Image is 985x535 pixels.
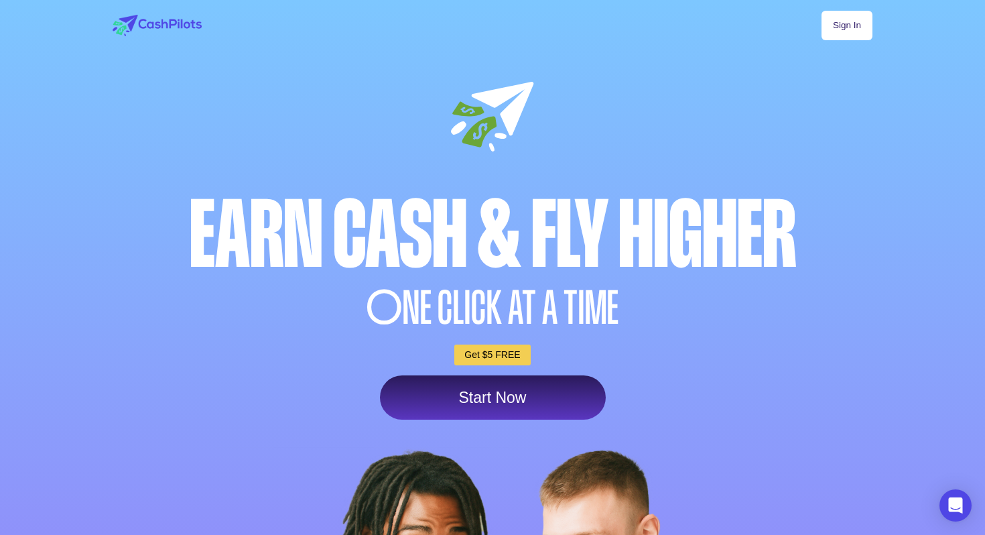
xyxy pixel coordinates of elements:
div: NE CLICK AT A TIME [109,285,876,331]
a: Start Now [380,375,606,420]
div: Earn Cash & Fly higher [109,188,876,282]
a: Sign In [822,11,872,40]
img: logo [113,15,202,36]
div: Open Intercom Messenger [939,489,972,522]
span: O [367,285,403,331]
a: Get $5 FREE [454,345,530,365]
